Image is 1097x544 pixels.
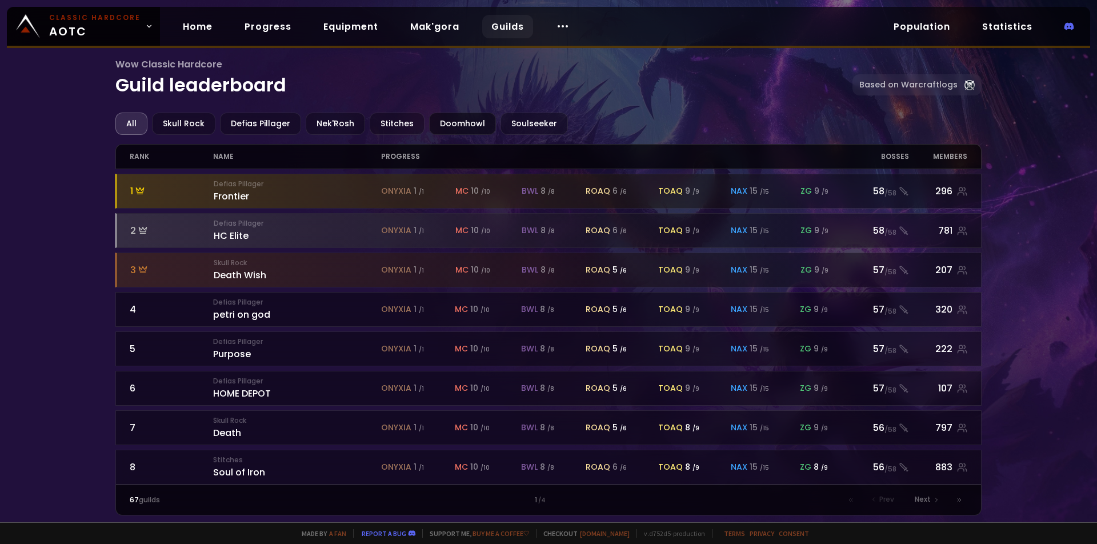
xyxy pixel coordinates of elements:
[800,264,812,276] span: zg
[473,529,529,538] a: Buy me a coffee
[213,297,381,322] div: petri on god
[909,381,968,395] div: 107
[909,460,968,474] div: 883
[455,303,468,315] span: mc
[130,495,139,505] span: 67
[909,145,968,169] div: members
[750,225,769,237] div: 15
[381,422,411,434] span: onyxia
[852,74,982,95] a: Based on Warcraftlogs
[547,385,554,393] small: / 8
[414,303,424,315] div: 1
[731,343,747,355] span: nax
[909,263,968,277] div: 207
[414,382,424,394] div: 1
[540,461,554,473] div: 8
[692,463,699,472] small: / 9
[115,253,982,287] a: 3Skull RockDeath Wishonyxia 1 /1mc 10 /10bwl 8 /8roaq 5 /6toaq 9 /9nax 15 /15zg 9 /957/58207
[814,225,828,237] div: 9
[362,529,406,538] a: Report a bug
[381,343,411,355] span: onyxia
[547,424,554,433] small: / 8
[658,343,683,355] span: toaq
[521,461,538,473] span: bwl
[750,185,769,197] div: 15
[214,179,381,189] small: Defias Pillager
[586,225,610,237] span: roaq
[235,15,301,38] a: Progress
[884,346,896,356] small: / 58
[760,187,769,196] small: / 15
[612,303,627,315] div: 5
[884,425,896,435] small: / 58
[821,424,828,433] small: / 9
[130,145,214,169] div: rank
[884,267,896,277] small: / 58
[884,188,896,198] small: / 58
[174,15,222,38] a: Home
[481,227,490,235] small: / 10
[879,494,894,505] span: Prev
[842,145,908,169] div: Bosses
[814,343,828,355] div: 9
[481,463,490,472] small: / 10
[620,345,627,354] small: / 6
[522,225,538,237] span: bwl
[821,345,828,354] small: / 9
[115,410,982,445] a: 7Skull RockDeathonyxia 1 /1mc 10 /10bwl 8 /8roaq 5 /6toaq 8 /9nax 15 /15zg 9 /956/58797
[760,266,769,275] small: / 15
[814,461,828,473] div: 8
[620,187,627,196] small: / 6
[419,227,424,235] small: / 1
[731,303,747,315] span: nax
[130,381,214,395] div: 6
[470,422,490,434] div: 10
[685,264,699,276] div: 9
[115,331,982,366] a: 5Defias PillagerPurposeonyxia 1 /1mc 10 /10bwl 8 /8roaq 5 /6toaq 9 /9nax 15 /15zg 9 /957/58222
[800,185,812,197] span: zg
[731,422,747,434] span: nax
[115,174,982,209] a: 1Defias PillagerFrontieronyxia 1 /1mc 10 /10bwl 8 /8roaq 6 /6toaq 9 /9nax 15 /15zg 9 /958/58296
[481,306,490,314] small: / 10
[214,179,381,203] div: Frontier
[540,303,554,315] div: 8
[536,529,630,538] span: Checkout
[750,461,769,473] div: 15
[481,385,490,393] small: / 10
[586,264,610,276] span: roaq
[685,225,699,237] div: 9
[370,113,425,135] div: Stitches
[658,422,683,434] span: toaq
[541,264,555,276] div: 8
[692,187,699,196] small: / 9
[760,463,769,472] small: / 15
[909,421,968,435] div: 797
[658,264,683,276] span: toaq
[213,145,381,169] div: name
[814,264,828,276] div: 9
[685,382,699,394] div: 9
[884,227,896,238] small: / 58
[580,529,630,538] a: [DOMAIN_NAME]
[538,496,546,505] small: / 4
[470,382,490,394] div: 10
[339,495,758,505] div: 1
[750,529,774,538] a: Privacy
[779,529,809,538] a: Consent
[548,187,555,196] small: / 8
[130,223,214,238] div: 2
[547,463,554,472] small: / 8
[481,266,490,275] small: / 10
[471,185,490,197] div: 10
[842,421,908,435] div: 56
[692,345,699,354] small: / 9
[731,225,747,237] span: nax
[909,184,968,198] div: 296
[471,225,490,237] div: 10
[381,382,411,394] span: onyxia
[213,376,381,386] small: Defias Pillager
[455,185,469,197] span: mc
[414,264,424,276] div: 1
[115,57,853,99] h1: Guild leaderboard
[685,422,699,434] div: 8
